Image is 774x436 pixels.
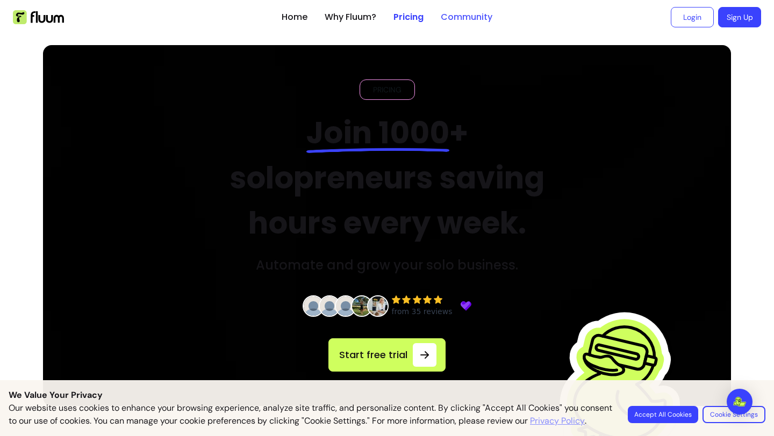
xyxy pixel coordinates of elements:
[727,389,752,415] div: Open Intercom Messenger
[306,112,449,154] span: Join 1000
[703,406,765,423] button: Cookie Settings
[393,11,424,24] a: Pricing
[9,389,765,402] p: We Value Your Privacy
[205,111,569,246] h2: + solopreneurs saving hours every week.
[325,11,376,24] a: Why Fluum?
[9,402,615,427] p: Our website uses cookies to enhance your browsing experience, analyze site traffic, and personali...
[671,7,714,27] a: Login
[530,415,585,427] a: Privacy Policy
[718,7,761,27] a: Sign Up
[369,84,406,95] span: PRICING
[338,347,408,362] span: Start free trial
[441,11,492,24] a: Community
[13,10,64,24] img: Fluum Logo
[282,11,307,24] a: Home
[628,406,698,423] button: Accept All Cookies
[256,257,518,274] h3: Automate and grow your solo business.
[328,338,446,372] a: Start free trial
